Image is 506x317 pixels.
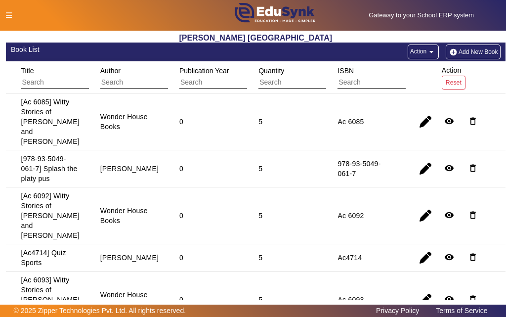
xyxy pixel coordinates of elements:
div: 0 [179,117,183,127]
button: Action [408,45,439,59]
mat-icon: delete_outline [468,116,478,126]
input: Search [337,76,426,89]
input: Search [21,76,110,89]
div: Quantity [255,62,359,92]
input: Search [179,76,268,89]
button: Add New Book [446,45,500,59]
div: 5 [258,117,262,127]
div: Title [18,62,122,92]
div: 0 [179,295,183,305]
div: [PERSON_NAME] [100,164,159,174]
div: Ac4714 [337,253,362,263]
div: Wonder House Books [100,112,157,132]
a: Privacy Policy [371,304,424,317]
div: 978-93-5049-061-7 [337,159,394,179]
div: ISBN [334,62,438,92]
div: Publication Year [176,62,280,92]
div: 5 [258,295,262,305]
div: [Ac 6092] Witty Stories of [PERSON_NAME] and [PERSON_NAME] [21,191,80,240]
span: ISBN [337,67,354,75]
div: Book List [11,45,251,55]
mat-icon: delete_outline [468,252,478,262]
mat-icon: remove_red_eye [444,294,454,304]
div: Wonder House Books [100,290,157,310]
div: [Ac4714] Quiz Sports [21,248,78,268]
mat-icon: delete_outline [468,163,478,173]
div: 0 [179,211,183,221]
input: Search [100,76,189,89]
mat-icon: remove_red_eye [444,163,454,173]
div: 5 [258,253,262,263]
mat-icon: remove_red_eye [444,210,454,220]
div: 0 [179,164,183,174]
div: Ac 6092 [337,211,364,221]
button: Reset [442,76,465,89]
mat-icon: delete_outline [468,210,478,220]
div: Ac 6093 [337,295,364,305]
div: Author [97,62,201,92]
mat-icon: remove_red_eye [444,252,454,262]
div: [978-93-5049-061-7] Splash the platy pus [21,154,78,183]
div: 5 [258,164,262,174]
div: Ac 6085 [337,117,364,127]
a: Terms of Service [431,304,492,317]
mat-icon: remove_red_eye [444,116,454,126]
div: Action [438,61,469,92]
input: Search [258,76,347,89]
img: add-new-student.png [448,48,459,56]
p: © 2025 Zipper Technologies Pvt. Ltd. All rights reserved. [14,306,186,316]
div: 0 [179,253,183,263]
div: [Ac 6085] Witty Stories of [PERSON_NAME] and [PERSON_NAME] [21,97,80,146]
span: Quantity [258,67,284,75]
span: Author [100,67,121,75]
span: Title [21,67,34,75]
div: Wonder House Books [100,206,157,226]
mat-icon: arrow_drop_down [426,47,436,57]
div: 5 [258,211,262,221]
mat-icon: delete_outline [468,294,478,304]
span: Publication Year [179,67,229,75]
h5: Gateway to your School ERP system [342,11,501,19]
div: [PERSON_NAME] [100,253,159,263]
h2: [PERSON_NAME] [GEOGRAPHIC_DATA] [6,33,506,43]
